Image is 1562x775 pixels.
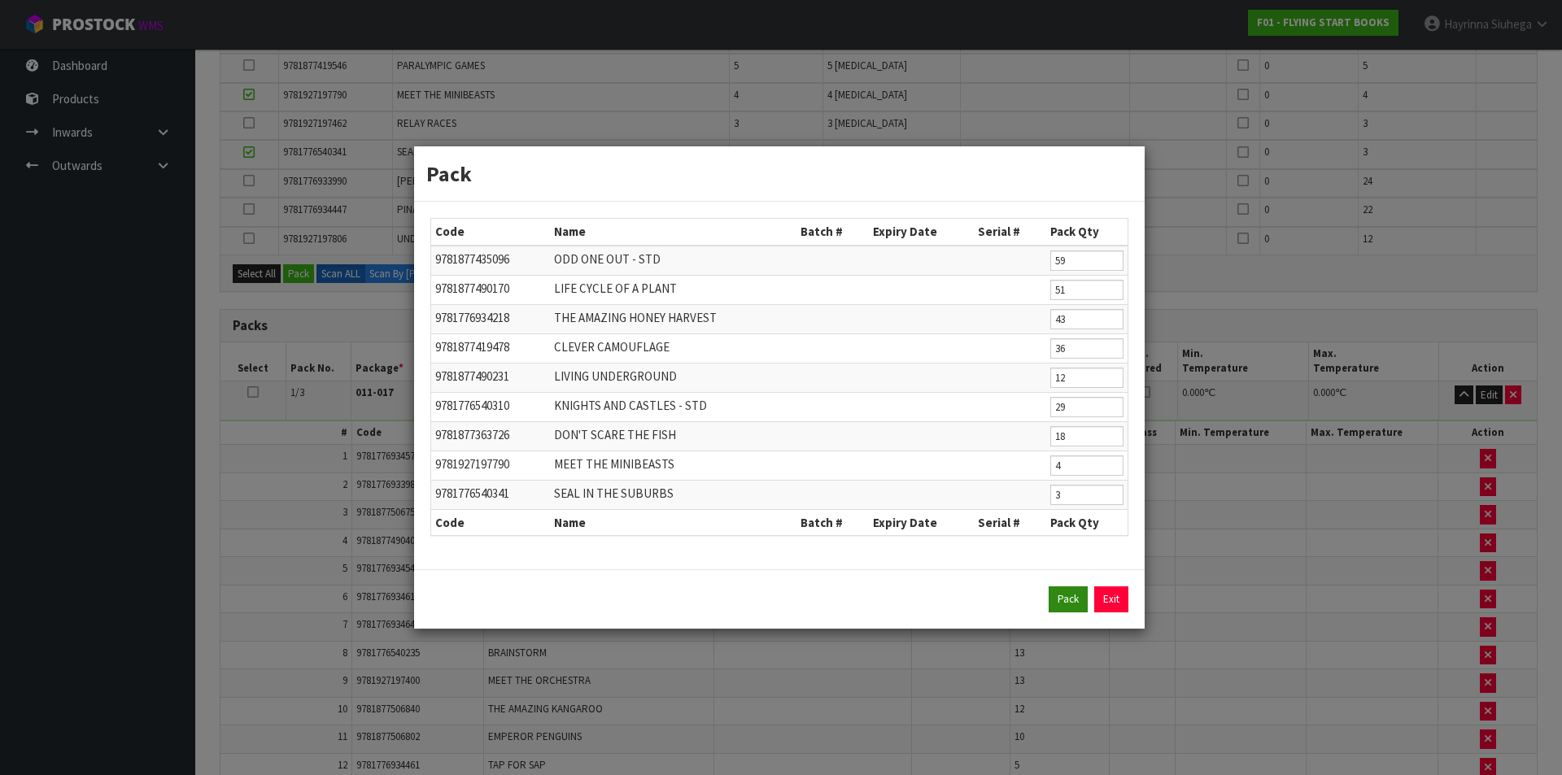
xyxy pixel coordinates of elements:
[554,281,677,296] span: LIFE CYCLE OF A PLANT
[1049,586,1088,612] button: Pack
[554,251,661,267] span: ODD ONE OUT - STD
[435,310,509,325] span: 9781776934218
[554,339,670,355] span: CLEVER CAMOUFLAGE
[435,398,509,413] span: 9781776540310
[1046,219,1128,245] th: Pack Qty
[435,485,509,501] span: 9781776540341
[554,456,674,472] span: MEET THE MINIBEASTS
[796,219,869,245] th: Batch #
[554,485,674,501] span: SEAL IN THE SUBURBS
[869,509,973,535] th: Expiry Date
[974,219,1047,245] th: Serial #
[554,310,717,325] span: THE AMAZING HONEY HARVEST
[435,281,509,296] span: 9781877490170
[435,251,509,267] span: 9781877435096
[431,509,550,535] th: Code
[554,427,676,442] span: DON'T SCARE THE FISH
[550,509,796,535] th: Name
[1046,509,1128,535] th: Pack Qty
[554,398,707,413] span: KNIGHTS AND CASTLES - STD
[1094,586,1128,612] a: Exit
[974,509,1047,535] th: Serial #
[435,456,509,472] span: 9781927197790
[435,339,509,355] span: 9781877419478
[435,427,509,442] span: 9781877363726
[435,368,509,384] span: 9781877490231
[869,219,973,245] th: Expiry Date
[431,219,550,245] th: Code
[554,368,677,384] span: LIVING UNDERGROUND
[796,509,869,535] th: Batch #
[426,159,1132,189] h3: Pack
[550,219,796,245] th: Name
